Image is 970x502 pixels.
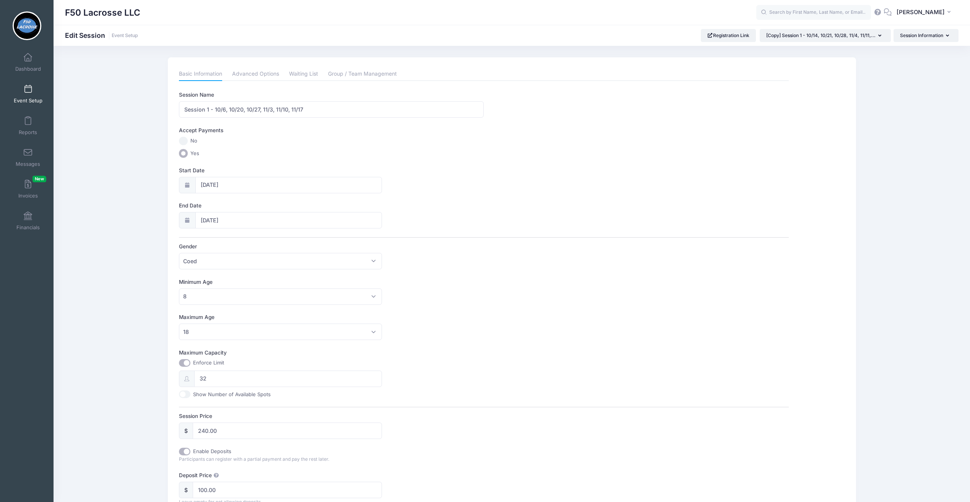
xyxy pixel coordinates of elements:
span: Dashboard [15,66,41,72]
label: Enforce Limit [193,359,224,367]
label: Maximum Capacity [179,349,484,356]
input: No [179,137,188,146]
button: [Copy] Session 1 - 10/14, 10/21, 10/28, 11/4, 11/11,... [760,29,891,42]
label: Minimum Age [179,278,484,286]
div: $ [179,482,193,498]
button: [PERSON_NAME] [892,4,959,21]
span: [PERSON_NAME] [897,8,945,16]
span: Reports [19,129,37,136]
label: Session Name [179,91,484,99]
span: 18 [179,324,382,340]
span: 8 [179,288,382,305]
a: Basic Information [179,67,222,81]
label: Gender [179,243,484,250]
label: Start Date [179,167,484,174]
span: Financials [16,224,40,231]
span: 18 [183,328,189,336]
a: Messages [10,144,46,171]
button: Session Information [894,29,959,42]
span: New [32,176,46,182]
span: No [190,137,197,145]
div: $ [179,423,193,439]
label: Show Number of Available Spots [193,391,271,398]
span: Coed [179,253,382,269]
a: Reports [10,112,46,139]
label: End Date [179,202,484,209]
a: InvoicesNew [10,176,46,202]
input: Yes [179,149,188,158]
input: 0 [194,371,382,387]
a: Dashboard [10,49,46,76]
a: Event Setup [112,33,138,39]
label: Maximum Age [179,313,484,321]
label: Accept Payments [179,126,223,134]
span: Event Setup [14,97,42,104]
span: [Copy] Session 1 - 10/14, 10/21, 10/28, 11/4, 11/11,... [766,32,876,38]
a: Group / Team Management [328,67,397,81]
a: Advanced Options [232,67,279,81]
span: Yes [190,150,199,157]
span: Messages [16,161,40,167]
label: Deposit Price [179,471,484,479]
span: Invoices [18,193,38,199]
input: 0.00 [193,482,382,498]
span: Coed [183,257,197,265]
a: Financials [10,207,46,234]
label: Enable Deposits [193,448,231,455]
input: 0.00 [193,423,382,439]
img: F50 Lacrosse LLC [13,11,41,40]
label: Session Price [179,412,484,420]
a: Event Setup [10,81,46,107]
h1: F50 Lacrosse LLC [65,4,140,21]
input: Session Name [179,101,484,118]
a: Waiting List [289,67,318,81]
span: Participants can register with a partial payment and pay the rest later. [179,456,329,462]
h1: Edit Session [65,31,138,39]
span: 8 [183,292,187,300]
a: Registration Link [701,29,756,42]
input: Search by First Name, Last Name, or Email... [756,5,871,20]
